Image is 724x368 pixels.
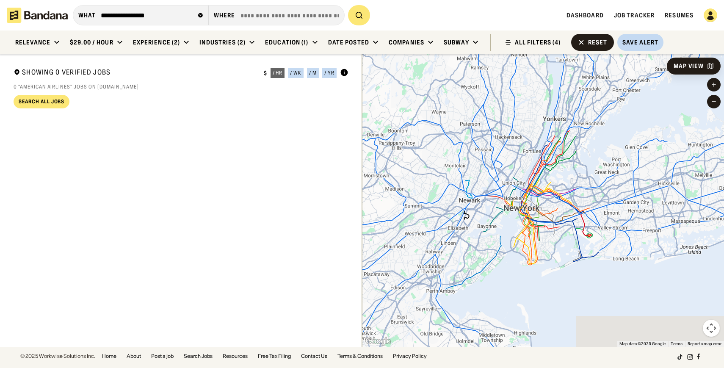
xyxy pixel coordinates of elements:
div: 0 "american airlines" jobs on [DOMAIN_NAME] [14,83,348,90]
div: / wk [290,70,301,75]
a: Search Jobs [184,354,213,359]
div: $29.00 / hour [70,39,113,46]
div: Search All Jobs [19,99,64,104]
div: / m [309,70,317,75]
div: / yr [324,70,334,75]
div: Where [214,11,235,19]
div: what [78,11,96,19]
a: Terms & Conditions [337,354,383,359]
a: Terms (opens in new tab) [671,341,683,346]
a: Resumes [665,11,694,19]
span: Map data ©2025 Google [619,341,666,346]
div: Experience (2) [133,39,180,46]
div: Map View [674,63,704,69]
div: Relevance [15,39,50,46]
a: Dashboard [566,11,604,19]
div: Industries (2) [199,39,246,46]
a: Report a map error [688,341,721,346]
div: / hr [273,70,283,75]
div: Education (1) [265,39,309,46]
div: Companies [389,39,424,46]
a: Open this area in Google Maps (opens a new window) [364,336,392,347]
a: Contact Us [301,354,327,359]
a: Home [102,354,116,359]
div: © 2025 Workwise Solutions Inc. [20,354,95,359]
img: Bandana logotype [7,8,68,23]
div: Reset [588,39,608,45]
div: Date Posted [328,39,369,46]
a: Post a job [151,354,174,359]
div: Showing 0 Verified Jobs [14,68,257,78]
div: $ [264,70,267,77]
div: ALL FILTERS (4) [515,39,561,45]
div: Save Alert [622,39,658,46]
div: grid [14,112,348,347]
a: Resources [223,354,248,359]
a: Free Tax Filing [258,354,291,359]
img: Google [364,336,392,347]
a: About [127,354,141,359]
a: Job Tracker [614,11,655,19]
button: Map camera controls [703,320,720,337]
div: Subway [444,39,469,46]
a: Privacy Policy [393,354,427,359]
